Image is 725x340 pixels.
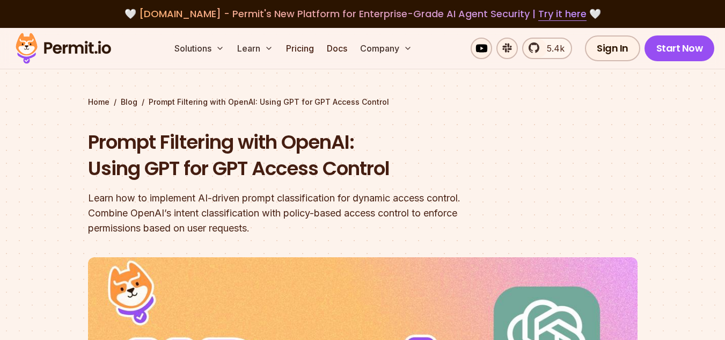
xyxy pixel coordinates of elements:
a: Blog [121,97,137,107]
h1: Prompt Filtering with OpenAI: Using GPT for GPT Access Control [88,129,500,182]
div: Learn how to implement AI-driven prompt classification for dynamic access control. Combine OpenAI... [88,191,500,236]
a: Try it here [538,7,587,21]
div: / / [88,97,638,107]
span: [DOMAIN_NAME] - Permit's New Platform for Enterprise-Grade AI Agent Security | [139,7,587,20]
button: Learn [233,38,277,59]
a: Home [88,97,109,107]
a: 5.4k [522,38,572,59]
div: 🤍 🤍 [26,6,699,21]
a: Pricing [282,38,318,59]
a: Docs [323,38,351,59]
button: Company [356,38,416,59]
a: Start Now [645,35,715,61]
a: Sign In [585,35,640,61]
img: Permit logo [11,30,116,67]
button: Solutions [170,38,229,59]
span: 5.4k [540,42,565,55]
